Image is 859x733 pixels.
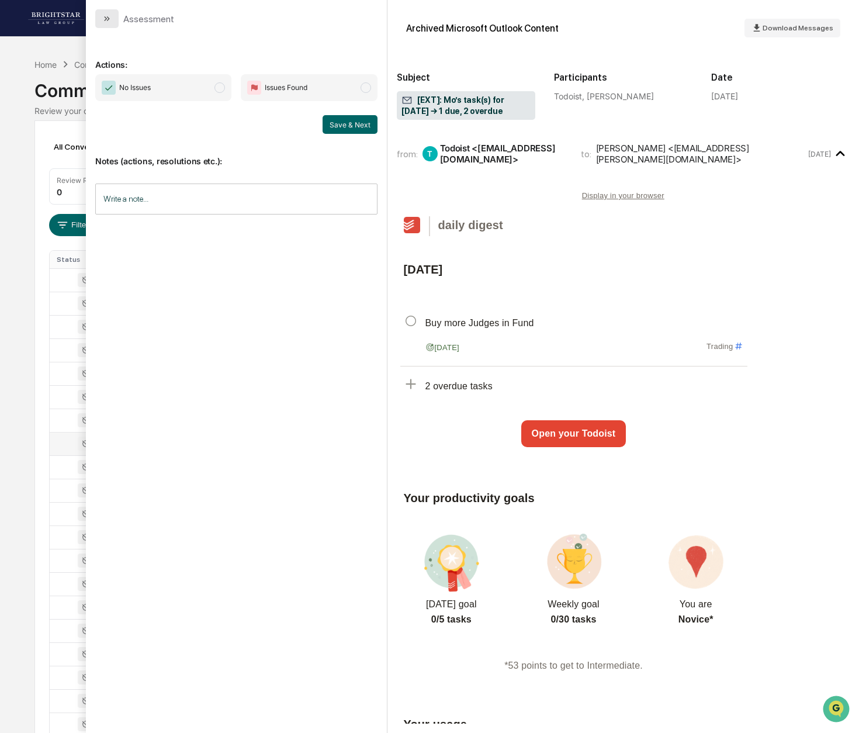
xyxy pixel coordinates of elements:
[28,12,84,24] img: logo
[425,379,742,394] p: 2 overdue tasks
[763,24,833,32] span: Download Messages
[53,89,192,101] div: Start new chat
[404,314,418,328] img: p1-unchecked_d471d7d8b5c71d7895ddaa38403cc283.png
[323,115,377,134] button: Save & Next
[532,428,616,439] span: Open your Todoist
[528,597,620,612] p: Weekly goal
[528,612,620,627] p: 0/30 tasks
[438,217,744,233] p: daily digest
[12,209,21,218] div: 🖐️
[404,217,420,233] img: Todoist logo
[85,209,94,218] div: 🗄️
[744,19,840,37] button: Download Messages
[199,93,213,107] button: Start new chat
[12,130,78,139] div: Past conversations
[25,89,46,110] img: 8933085812038_c878075ebb4cc5468115_72.jpg
[247,81,261,95] img: Flag
[12,231,21,240] div: 🔎
[581,148,591,160] span: to:
[650,597,742,612] p: You are
[404,261,744,278] p: [DATE]
[12,89,33,110] img: 1746055101610-c473b297-6a78-478c-a979-82029cc54cd1
[82,258,141,267] a: Powered byPylon
[181,127,213,141] button: See all
[422,146,438,161] div: T
[402,658,746,673] p: *53 points to get to Intermediate.
[53,101,161,110] div: We're available if you need us!
[36,159,95,168] span: [PERSON_NAME]
[404,490,744,506] p: Your productivity goals
[711,72,850,83] h2: Date
[397,72,535,83] h2: Subject
[425,343,460,352] span: [DATE]
[733,341,744,351] img: blue_8e1132c83da53a40b0123d5c028cfe03.png
[406,23,559,34] div: Archived Microsoft Outlook Content
[711,91,738,101] div: [DATE]
[123,13,174,25] div: Assessment
[23,208,75,219] span: Preclearance
[119,82,151,94] span: No Issues
[596,143,806,165] div: [PERSON_NAME] <[EMAIL_ADDRESS][PERSON_NAME][DOMAIN_NAME]>
[404,377,418,391] img: plus-sm-grey_ebeba43e0bb16801565f206b4ca53c74.png
[80,203,150,224] a: 🗄️Attestations
[554,72,692,83] h2: Participants
[440,143,567,165] div: Todoist <[EMAIL_ADDRESS][DOMAIN_NAME]>
[103,159,137,168] span: 10:31 AM
[808,150,831,158] time: Monday, September 1, 2025 at 4:57:55 AM
[23,160,33,169] img: 1746055101610-c473b297-6a78-478c-a979-82029cc54cd1
[102,81,116,95] img: Checkmark
[74,60,169,70] div: Communications Archive
[401,95,531,117] span: [EXT]: Mo’s task(s) for [DATE] → 1 due, 2 overdue
[554,91,692,101] div: Todoist, [PERSON_NAME]
[397,148,418,160] span: from:
[521,420,626,447] a: Open your Todoist
[95,46,377,70] p: Actions:
[34,71,825,101] div: Communications Archive
[49,214,100,236] button: Filters
[425,316,742,331] p: Buy more Judges in Fund
[404,716,744,732] p: Your usage
[34,106,825,116] div: Review your communication records across channels
[57,176,113,185] div: Review Required
[406,597,498,612] p: [DATE] goal
[12,25,213,43] p: How can we help?
[95,142,377,166] p: Notes (actions, resolutions etc.):
[23,230,74,241] span: Data Lookup
[582,191,664,200] a: Display in your browser
[57,187,62,197] div: 0
[49,137,137,156] div: All Conversations
[7,203,80,224] a: 🖐️Preclearance
[650,612,742,627] p: Novice*
[822,694,853,726] iframe: Open customer support
[586,341,744,353] p: Trading
[12,148,30,167] img: Jack Rasmussen
[406,612,498,627] p: 0/5 tasks
[425,343,435,352] img: deadline-green_45bc23959d9e20b4cca410e4cf3ecc7c.png
[116,258,141,267] span: Pylon
[34,60,57,70] div: Home
[97,159,101,168] span: •
[7,225,78,246] a: 🔎Data Lookup
[50,251,110,268] th: Status
[96,208,145,219] span: Attestations
[265,82,307,94] span: Issues Found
